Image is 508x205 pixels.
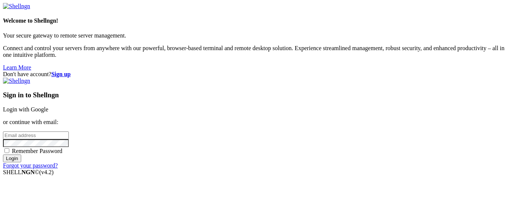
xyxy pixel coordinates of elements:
a: Login with Google [3,106,48,113]
span: Remember Password [12,148,62,154]
a: Learn More [3,64,31,71]
p: Your secure gateway to remote server management. [3,32,505,39]
div: Don't have account? [3,71,505,78]
h4: Welcome to Shellngn! [3,17,505,24]
b: NGN [22,169,35,175]
span: SHELL © [3,169,54,175]
input: Remember Password [4,148,9,153]
img: Shellngn [3,3,30,10]
span: 4.2.0 [39,169,54,175]
a: Sign up [51,71,71,77]
p: Connect and control your servers from anywhere with our powerful, browser-based terminal and remo... [3,45,505,58]
input: Login [3,154,21,162]
p: or continue with email: [3,119,505,126]
img: Shellngn [3,78,30,84]
a: Forgot your password? [3,162,58,169]
input: Email address [3,131,69,139]
h3: Sign in to Shellngn [3,91,505,99]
